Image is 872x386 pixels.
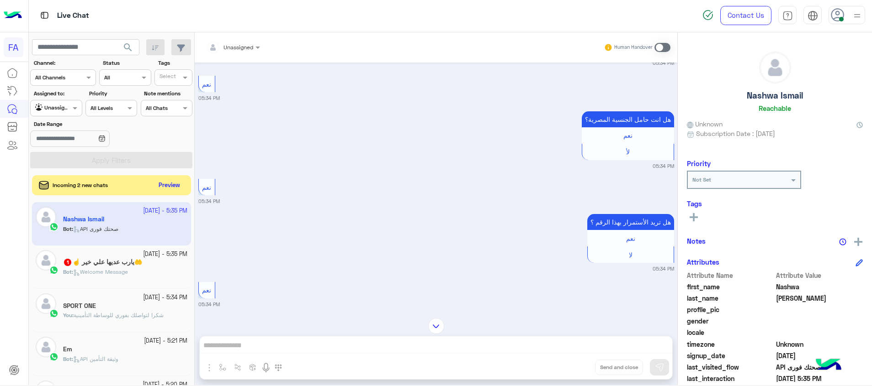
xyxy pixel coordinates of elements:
span: نعم [626,235,635,242]
span: first_name [687,282,774,292]
span: API وثيقة التأمين [73,355,118,362]
span: null [776,328,863,337]
small: 05:34 PM [198,198,220,205]
label: Channel: [34,59,95,67]
img: WhatsApp [49,266,58,275]
span: 2025-09-28T15:40:20.054Z [776,351,863,360]
h5: 🤲يارب عديها علي خير ☝️ [63,258,142,266]
img: profile [851,10,863,21]
p: 29/9/2025, 5:34 PM [582,111,674,127]
span: Attribute Value [776,271,863,280]
span: Unassigned [223,44,253,51]
div: Select [158,72,176,83]
span: search [122,42,133,53]
span: locale [687,328,774,337]
h5: Em [63,345,72,353]
label: Tags [158,59,191,67]
span: last_name [687,293,774,303]
h6: Attributes [687,258,719,266]
img: tab [782,10,793,21]
button: search [117,39,139,59]
span: Ismail [776,293,863,303]
span: Bot [63,268,72,275]
img: spinner [702,10,713,21]
small: [DATE] - 5:35 PM [143,250,187,259]
small: Human Handover [614,44,653,51]
label: Note mentions [144,89,191,98]
span: 2025-09-29T14:35:30.029Z [776,374,863,383]
h6: Priority [687,159,711,167]
label: Date Range [34,120,136,128]
span: لأ [626,148,630,156]
span: نعم [202,80,211,88]
label: Status [103,59,150,67]
small: 05:34 PM [653,162,674,170]
span: Nashwa [776,282,863,292]
span: نعم [623,131,633,139]
b: : [63,268,73,275]
h5: SPORT ONE [63,302,96,310]
p: Live Chat [57,10,89,22]
span: You [63,312,72,318]
img: hulul-logo.png [813,349,845,381]
span: Welcome Message [73,268,128,275]
span: نعم [202,183,211,191]
img: add [854,238,862,246]
span: لا [629,251,633,259]
b: : [63,355,73,362]
span: last_interaction [687,374,774,383]
h6: Tags [687,199,863,208]
small: 05:34 PM [198,301,220,308]
label: Priority [89,89,136,98]
span: نعم [202,286,211,294]
img: defaultAdmin.png [760,52,791,83]
b: : [63,312,74,318]
img: WhatsApp [49,309,58,318]
img: defaultAdmin.png [36,293,56,314]
small: [DATE] - 5:34 PM [143,293,187,302]
button: Send and close [595,360,643,375]
label: Assigned to: [34,89,81,98]
img: scroll [428,318,444,334]
img: WhatsApp [49,352,58,361]
span: Unknown [687,119,723,129]
small: 05:34 PM [653,265,674,272]
img: defaultAdmin.png [36,250,56,271]
button: Preview [155,179,184,192]
img: defaultAdmin.png [36,337,56,357]
a: Contact Us [720,6,771,25]
div: FA [4,37,23,57]
span: null [776,316,863,326]
span: timezone [687,339,774,349]
h6: Reachable [759,104,791,112]
img: tab [39,10,50,21]
p: 29/9/2025, 5:34 PM [587,214,674,230]
img: Logo [4,6,22,25]
span: Attribute Name [687,271,774,280]
span: شكرا لتواصلك بفوري للوساطة التأمينية [74,312,164,318]
span: Subscription Date : [DATE] [696,129,775,138]
button: Apply Filters [30,152,192,168]
small: [DATE] - 5:21 PM [144,337,187,345]
span: profile_pic [687,305,774,314]
h6: Notes [687,237,706,245]
span: Incoming 2 new chats [53,181,108,189]
span: last_visited_flow [687,362,774,372]
span: Unknown [776,339,863,349]
img: notes [839,238,846,245]
img: tab [808,10,818,21]
span: Bot [63,355,72,362]
span: signup_date [687,351,774,360]
span: gender [687,316,774,326]
span: 1 [64,259,71,266]
small: 05:34 PM [653,59,674,67]
a: tab [778,6,797,25]
small: 05:34 PM [198,94,220,102]
h5: Nashwa Ismail [747,90,803,101]
span: API صحتك فورى [776,362,863,372]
